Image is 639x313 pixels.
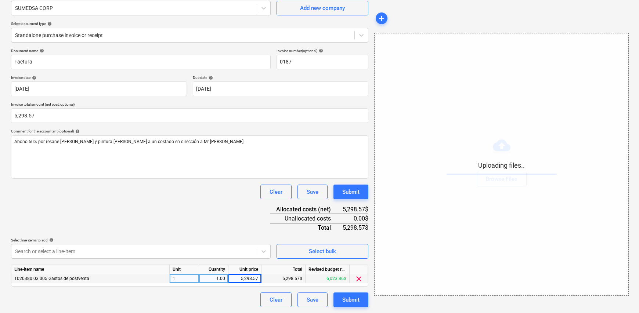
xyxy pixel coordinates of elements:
[30,76,36,80] span: help
[11,108,368,123] input: Invoice total amount (net cost, optional)
[343,214,368,223] div: 0.00$
[297,185,328,199] button: Save
[374,33,629,296] div: Uploading files..Browse Files
[14,276,89,281] span: 1020380.03.005 Gastos de postventa
[199,265,228,274] div: Quantity
[170,274,199,283] div: 1
[447,161,557,170] p: Uploading files..
[11,48,271,53] div: Document name
[11,265,170,274] div: Line-item name
[300,3,345,13] div: Add new company
[307,187,318,197] div: Save
[11,75,187,80] div: Invoice date
[354,274,363,283] span: clear
[228,265,261,274] div: Unit price
[11,21,368,26] div: Select document type
[11,81,187,96] input: Invoice date not specified
[277,1,368,15] button: Add new company
[46,22,52,26] span: help
[333,292,368,307] button: Submit
[307,295,318,305] div: Save
[11,102,368,108] p: Invoice total amount (net cost, optional)
[333,185,368,199] button: Submit
[277,48,368,53] div: Invoice number (optional)
[270,205,343,214] div: Allocated costs (net)
[342,295,360,305] div: Submit
[261,265,306,274] div: Total
[377,14,386,23] span: add
[11,238,271,243] div: Select line-items to add
[74,129,80,134] span: help
[170,265,199,274] div: Unit
[48,238,54,242] span: help
[270,223,343,232] div: Total
[270,295,282,305] div: Clear
[260,292,292,307] button: Clear
[343,205,368,214] div: 5,298.57$
[14,139,245,144] span: Abono 60% por resane [PERSON_NAME] y pintura [PERSON_NAME] a un costado en dirección a Mr [PERSON...
[306,265,350,274] div: Revised budget remaining
[342,187,360,197] div: Submit
[207,76,213,80] span: help
[297,292,328,307] button: Save
[11,129,368,134] div: Comment for the accountant (optional)
[270,187,282,197] div: Clear
[261,274,306,283] div: 5,298.57$
[277,55,368,69] input: Invoice number
[38,48,44,53] span: help
[309,247,336,256] div: Select bulk
[231,274,258,283] div: 5,298.57
[306,274,350,283] div: 6,023.86$
[317,48,323,53] span: help
[11,55,271,69] input: Document name
[602,278,639,313] div: Widget de chat
[602,278,639,313] iframe: Chat Widget
[260,185,292,199] button: Clear
[343,223,368,232] div: 5,298.57$
[277,244,368,259] button: Select bulk
[193,75,369,80] div: Due date
[270,214,343,223] div: Unallocated costs
[202,274,225,283] div: 1.00
[193,81,369,96] input: Due date not specified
